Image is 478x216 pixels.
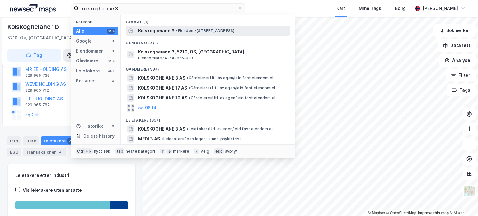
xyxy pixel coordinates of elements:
div: 829 965 712 [25,88,49,93]
span: KOLSKOGHEIANE 19 AS [138,94,187,102]
div: esc [214,148,224,154]
div: Ctrl + k [76,148,93,154]
div: Eiere [23,136,39,145]
div: Google [76,37,92,45]
button: Tag [7,49,61,62]
img: Z [463,185,475,197]
span: Gårdeiere • Utl. av egen/leid fast eiendom el. [186,76,274,80]
div: 929 965 736 [25,73,50,78]
div: Info [7,136,21,145]
span: KOLSKOGHEIANE 17 AS [138,84,187,92]
div: Bolig [395,5,406,12]
span: Eiendom • [STREET_ADDRESS] [176,28,234,33]
div: Mine Tags [359,5,381,12]
button: Analyse [439,54,476,67]
div: 0 [110,124,115,129]
div: 0 [110,78,115,83]
div: nytt søk [94,149,110,154]
button: Tags [447,84,476,96]
img: logo.a4113a55bc3d86da70a041830d287a7e.svg [10,4,56,13]
iframe: Chat Widget [447,186,478,216]
span: • [161,136,163,141]
div: Historikk [76,122,103,130]
div: 2 [67,138,73,144]
div: 1 [110,48,115,53]
div: Kolskogheiane 1b [7,22,60,32]
button: og 96 til [138,104,156,112]
div: Vis leietakere uten ansatte [23,186,82,194]
div: 99+ [107,29,115,34]
span: • [186,126,188,131]
a: OpenStreetMap [386,211,416,215]
div: Eiendommer [76,47,103,55]
div: 1 [110,39,115,44]
span: Gårdeiere • Utl. av egen/leid fast eiendom el. [189,95,276,100]
div: Leietakere [41,136,76,145]
div: ESG [7,148,21,156]
div: Personer [76,77,96,85]
div: Alle [76,27,84,35]
div: 929 965 787 [25,103,50,108]
span: Kolskogheiane 3, 5210, OS, [GEOGRAPHIC_DATA] [138,48,288,56]
div: 99+ [107,68,115,73]
div: Gårdeiere (99+) [121,62,295,73]
div: Leietakere etter industri [15,172,128,179]
div: Eiendommer (1) [121,36,295,47]
div: 4 [57,149,63,155]
button: Filter [446,69,476,81]
a: Improve this map [418,211,449,215]
div: avbryt [225,149,238,154]
div: Leietakere (99+) [121,113,295,124]
span: Gårdeiere • Utl. av egen/leid fast eiendom el. [188,85,276,90]
span: KOLSKOGHEIANE 3 AS [138,125,185,133]
a: Mapbox [368,211,385,215]
div: Kategori [76,20,118,24]
span: • [188,85,190,90]
span: KOLSKOGHEIANE 3 AS [138,74,185,82]
div: Kontrollprogram for chat [447,186,478,216]
div: markere [173,149,189,154]
button: Datasett [438,39,476,52]
div: 5210, Os, [GEOGRAPHIC_DATA] [7,34,74,42]
div: neste kategori [126,149,155,154]
button: Bokmerker [433,24,476,37]
span: • [186,76,188,80]
div: Gårdeiere [76,57,98,65]
span: MEDI 3 AS [138,135,160,143]
span: • [176,28,178,33]
div: velg [201,149,209,154]
div: [PERSON_NAME] [423,5,458,12]
div: Transaksjoner [23,148,66,156]
span: Leietaker • Spes.legetj., unnt. psykiatrisk [161,136,241,141]
input: Søk på adresse, matrikkel, gårdeiere, leietakere eller personer [79,4,237,13]
span: Kolskogheiane 3 [138,27,175,34]
span: • [189,95,190,100]
div: 99+ [107,58,115,63]
span: Eiendom • 4624-54-626-0-0 [138,56,193,61]
div: tab [115,148,125,154]
div: Leietakere [76,67,100,75]
span: Leietaker • Utl. av egen/leid fast eiendom el. [186,126,274,131]
div: Kart [336,5,345,12]
div: Google (1) [121,15,295,26]
div: Delete history [83,132,115,140]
